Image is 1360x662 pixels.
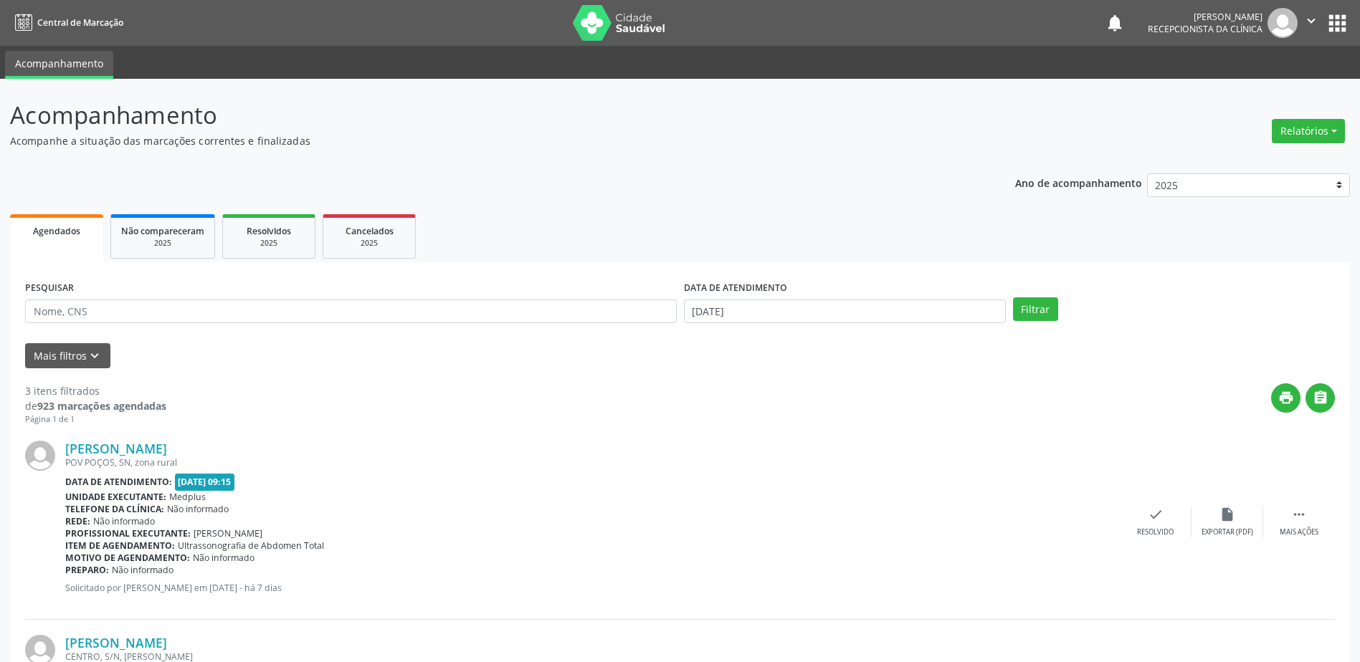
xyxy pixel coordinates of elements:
[65,635,167,651] a: [PERSON_NAME]
[1105,13,1125,33] button: notifications
[1325,11,1350,36] button: apps
[1278,390,1294,406] i: print
[1148,507,1164,522] i: check
[1219,507,1235,522] i: insert_drive_file
[169,491,206,503] span: Medplus
[121,225,204,237] span: Não compareceram
[1303,13,1319,29] i: 
[65,527,191,539] b: Profissional executante:
[65,515,90,527] b: Rede:
[684,277,787,299] label: DATA DE ATENDIMENTO
[65,491,166,503] b: Unidade executante:
[1272,119,1345,143] button: Relatórios
[1306,383,1335,413] button: 
[25,398,166,413] div: de
[37,16,123,29] span: Central de Marcação
[112,564,173,576] span: Não informado
[193,552,255,564] span: Não informado
[194,527,262,539] span: [PERSON_NAME]
[93,515,155,527] span: Não informado
[10,11,123,34] a: Central de Marcação
[65,539,175,552] b: Item de agendamento:
[25,343,110,368] button: Mais filtroskeyboard_arrow_down
[1148,11,1262,23] div: [PERSON_NAME]
[167,503,229,515] span: Não informado
[65,476,172,488] b: Data de atendimento:
[65,503,164,515] b: Telefone da clínica:
[247,225,291,237] span: Resolvidos
[65,456,1120,469] div: POV POÇOS, SN, zona rural
[1137,527,1174,537] div: Resolvido
[1291,507,1307,522] i: 
[25,413,166,426] div: Página 1 de 1
[333,238,405,249] div: 2025
[1013,297,1058,322] button: Filtrar
[1015,173,1142,191] p: Ano de acompanhamento
[25,299,677,324] input: Nome, CNS
[65,552,190,564] b: Motivo de agendamento:
[233,238,305,249] div: 2025
[1148,23,1262,35] span: Recepcionista da clínica
[33,225,80,237] span: Agendados
[1298,8,1325,38] button: 
[10,133,948,148] p: Acompanhe a situação das marcações correntes e finalizadas
[65,441,167,456] a: [PERSON_NAME]
[65,582,1120,594] p: Solicitado por [PERSON_NAME] em [DATE] - há 7 dias
[25,441,55,471] img: img
[65,564,109,576] b: Preparo:
[1313,390,1328,406] i: 
[25,277,74,299] label: PESQUISAR
[684,299,1006,324] input: Selecione um intervalo
[346,225,394,237] span: Cancelados
[121,238,204,249] div: 2025
[175,474,235,490] span: [DATE] 09:15
[10,97,948,133] p: Acompanhamento
[178,539,324,552] span: Ultrassonografia de Abdomen Total
[87,348,103,364] i: keyboard_arrow_down
[5,51,113,79] a: Acompanhamento
[1268,8,1298,38] img: img
[1271,383,1300,413] button: print
[1202,527,1253,537] div: Exportar (PDF)
[1280,527,1318,537] div: Mais ações
[25,383,166,398] div: 3 itens filtrados
[37,399,166,413] strong: 923 marcações agendadas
